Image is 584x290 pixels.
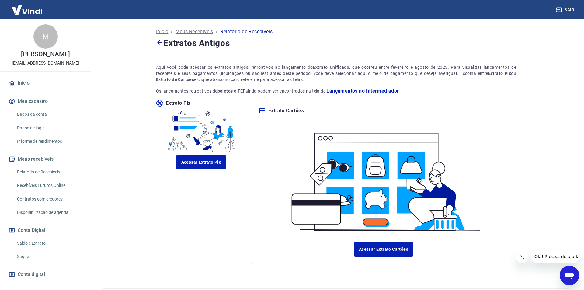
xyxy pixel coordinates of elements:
h4: Extratos Antigos [156,37,516,49]
p: [EMAIL_ADDRESS][DOMAIN_NAME] [12,60,79,66]
a: Dados da conta [15,108,84,121]
div: Aqui você pode acessar os extratos antigos, retroativos ao lançamento do , que ocorreu entre feve... [156,64,516,82]
div: M [33,24,58,49]
strong: Extrato Unificado [313,65,349,70]
img: ilustrapix.38d2ed8fdf785898d64e9b5bf3a9451d.svg [165,107,237,155]
img: ilustracard.1447bf24807628a904eb562bb34ea6f9.svg [283,122,484,235]
button: Meus recebíveis [7,152,84,166]
strong: boletos e TEF [217,89,245,93]
p: Extrato Pix [166,100,190,107]
p: Os lançamentos retroativos de ainda podem ser encontrados na tela de [156,87,516,95]
p: / [216,28,218,35]
iframe: Fechar mensagem [516,251,528,263]
iframe: Botão para abrir a janela de mensagens [560,266,579,285]
a: Dados de login [15,122,84,134]
a: Relatório de Recebíveis [15,166,84,178]
a: Saque [15,250,84,263]
img: Vindi [7,0,47,19]
button: Sair [555,4,577,16]
a: Disponibilização de agenda [15,206,84,219]
a: Saldo e Extrato [15,237,84,250]
p: Relatório de Recebíveis [220,28,273,35]
a: Acessar Extrato Cartões [354,242,413,257]
a: Recebíveis Futuros Online [15,179,84,192]
strong: Extrato Pix [488,71,511,76]
strong: Extrato de Cartões [156,77,194,82]
a: Informe de rendimentos [15,135,84,148]
iframe: Mensagem da empresa [531,250,579,263]
button: Meu cadastro [7,95,84,108]
a: Início [7,76,84,90]
a: Acessar Extrato Pix [176,155,226,169]
button: Conta Digital [7,224,84,237]
p: / [171,28,173,35]
a: Conta digital [7,268,84,281]
a: Meus Recebíveis [176,28,213,35]
span: Conta digital [18,270,45,279]
p: [PERSON_NAME] [21,51,70,58]
span: Olá! Precisa de ajuda? [4,4,51,9]
a: Contratos com credores [15,193,84,205]
p: Extrato Cartões [268,107,304,114]
a: Início [156,28,168,35]
a: Lançamentos no Intermediador [326,87,399,95]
